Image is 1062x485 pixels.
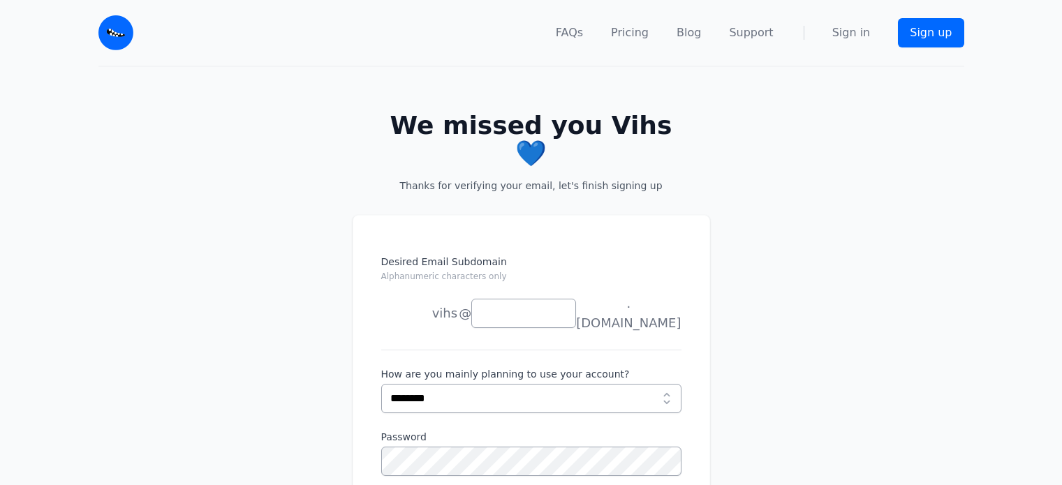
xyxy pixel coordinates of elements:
[381,367,681,381] label: How are you mainly planning to use your account?
[381,271,507,281] small: Alphanumeric characters only
[576,294,681,333] span: .[DOMAIN_NAME]
[381,430,681,444] label: Password
[556,24,583,41] a: FAQs
[832,24,871,41] a: Sign in
[375,112,688,167] h2: We missed you Vihs 💙
[898,18,964,47] a: Sign up
[98,15,133,50] img: Email Monster
[459,304,471,323] span: @
[729,24,773,41] a: Support
[611,24,649,41] a: Pricing
[375,179,688,193] p: Thanks for verifying your email, let's finish signing up
[677,24,701,41] a: Blog
[381,255,681,291] label: Desired Email Subdomain
[381,299,458,327] li: vihs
